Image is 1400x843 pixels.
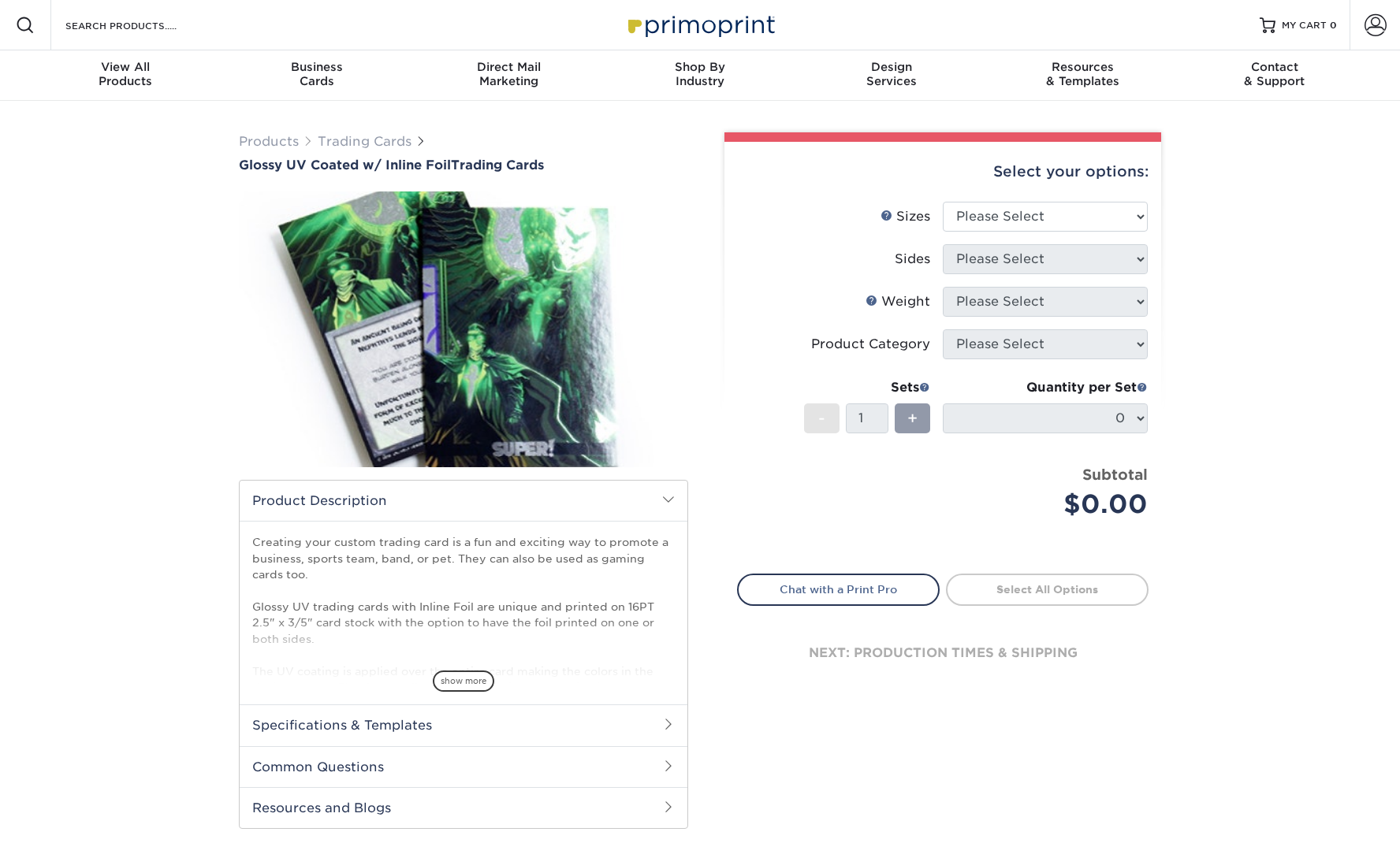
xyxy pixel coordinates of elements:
a: Direct MailMarketing [413,50,605,101]
h2: Common Questions [240,746,687,787]
div: Sets [804,378,930,397]
span: Business [222,60,413,74]
a: Glossy UV Coated w/ Inline FoilTrading Cards [239,158,688,173]
a: BusinessCards [222,50,413,101]
div: Products [30,60,222,88]
img: Glossy UV Coated w/ Inline Foil 01 [239,174,688,485]
a: View AllProducts [30,50,222,101]
div: $0.00 [955,485,1148,523]
div: next: production times & shipping [737,606,1149,700]
div: & Support [1178,60,1370,88]
a: Trading Cards [318,134,411,149]
span: Shop By [605,60,796,74]
span: Design [795,60,987,74]
p: Creating your custom trading card is a fun and exciting way to promote a business, sports team, b... [252,534,675,711]
h2: Specifications & Templates [240,704,687,745]
div: Marketing [413,60,605,88]
div: Sides [895,250,930,269]
span: Direct Mail [413,60,605,74]
span: show more [433,670,494,692]
span: MY CART [1282,19,1327,32]
a: Products [239,134,299,149]
span: Glossy UV Coated w/ Inline Foil [239,158,451,173]
div: Cards [222,60,413,88]
a: Select All Options [946,574,1149,605]
span: View All [30,60,222,74]
span: Resources [987,60,1178,74]
h1: Trading Cards [239,158,688,173]
div: Product Category [811,335,930,354]
div: Industry [605,60,796,88]
h2: Product Description [240,481,687,521]
span: + [907,407,918,430]
div: & Templates [987,60,1178,88]
a: Shop ByIndustry [605,50,796,101]
span: Contact [1178,60,1370,74]
div: Sizes [881,207,930,226]
div: Weight [866,292,930,311]
img: Primoprint [621,8,779,42]
a: Contact& Support [1178,50,1370,101]
a: Resources& Templates [987,50,1178,101]
div: Select your options: [737,142,1149,202]
span: 0 [1330,20,1337,31]
a: Chat with a Print Pro [737,574,940,605]
a: DesignServices [795,50,987,101]
span: - [818,407,825,430]
strong: Subtotal [1082,466,1148,483]
input: SEARCH PRODUCTS..... [64,16,218,35]
div: Services [795,60,987,88]
div: Quantity per Set [943,378,1148,397]
h2: Resources and Blogs [240,787,687,828]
